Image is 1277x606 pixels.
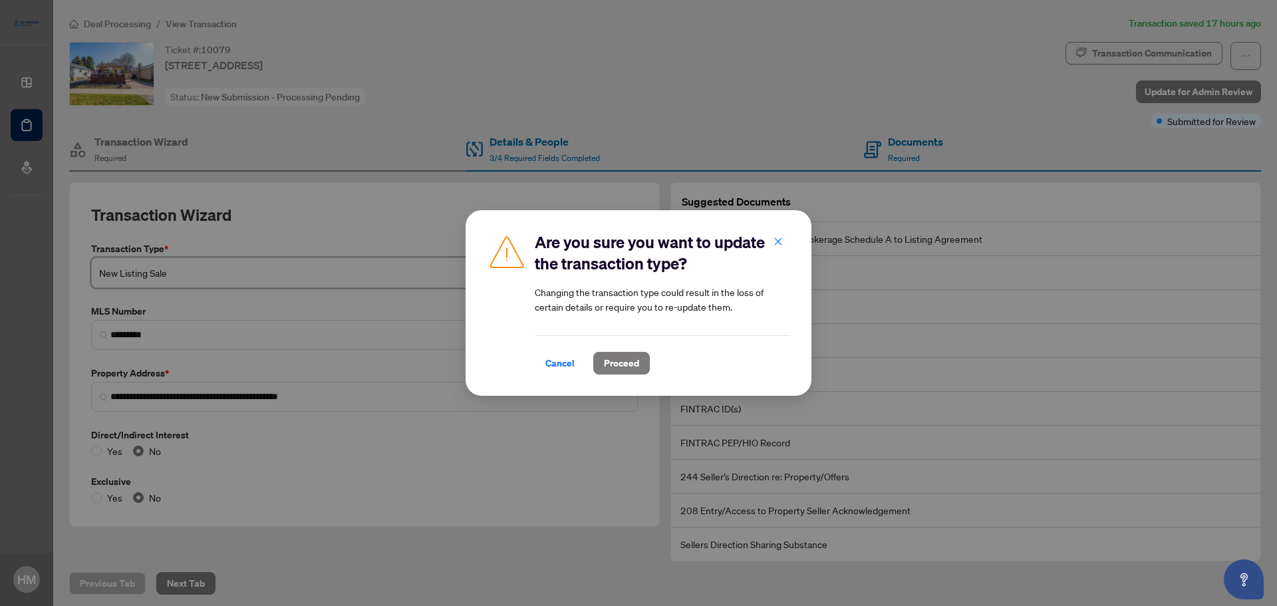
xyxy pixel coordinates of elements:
button: Open asap [1224,559,1264,599]
h2: Are you sure you want to update the transaction type? [535,231,790,274]
img: Caution Img [487,231,527,271]
span: Cancel [545,353,575,374]
span: Proceed [604,353,639,374]
button: Cancel [535,352,585,375]
article: Changing the transaction type could result in the loss of certain details or require you to re-up... [535,285,790,314]
span: close [774,237,783,246]
button: Proceed [593,352,650,375]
